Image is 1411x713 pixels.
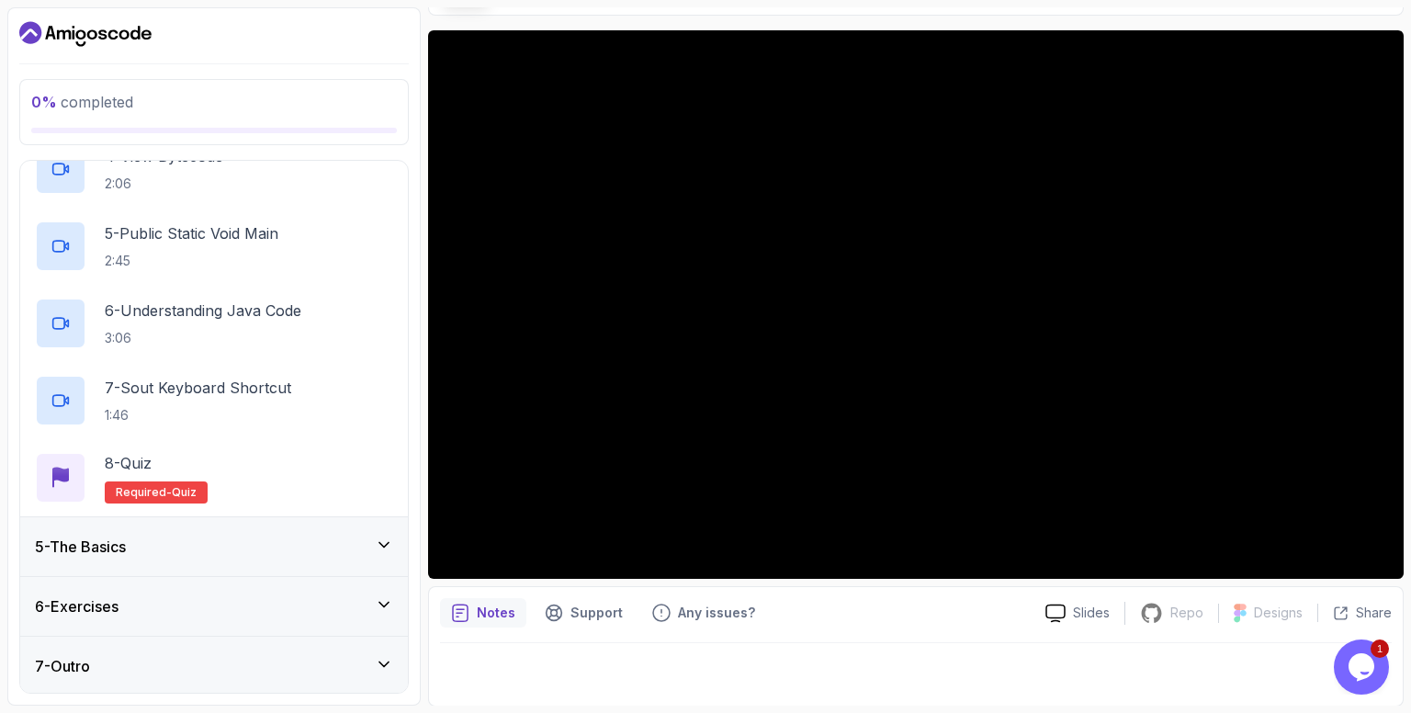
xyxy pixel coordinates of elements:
p: 7 - Sout Keyboard Shortcut [105,377,291,399]
button: Share [1317,604,1392,622]
button: 7-Sout Keyboard Shortcut1:46 [35,375,393,426]
span: quiz [172,485,197,500]
p: 1:46 [105,406,291,424]
span: completed [31,93,133,111]
p: Slides [1073,604,1110,622]
p: Repo [1170,604,1203,622]
a: Slides [1031,604,1124,623]
button: 6-Exercises [20,577,408,636]
p: Support [570,604,623,622]
button: Feedback button [641,598,766,628]
iframe: 2 - Should You Learn Java [428,30,1404,579]
p: 6 - Understanding Java Code [105,300,301,322]
span: Required- [116,485,172,500]
button: 5-Public Static Void Main2:45 [35,221,393,272]
button: 6-Understanding Java Code3:06 [35,298,393,349]
p: 5 - Public Static Void Main [105,222,278,244]
p: Share [1356,604,1392,622]
a: Dashboard [19,19,152,49]
h3: 5 - The Basics [35,536,126,558]
p: 2:06 [105,175,223,193]
button: 7-Outro [20,637,408,696]
span: 0 % [31,93,57,111]
button: Support button [534,598,634,628]
h3: 7 - Outro [35,655,90,677]
p: Notes [477,604,515,622]
button: 4-View Bytecode2:06 [35,143,393,195]
iframe: chat widget [1334,639,1393,695]
p: Any issues? [678,604,755,622]
p: 3:06 [105,329,301,347]
p: 8 - Quiz [105,452,152,474]
p: 2:45 [105,252,278,270]
button: 8-QuizRequired-quiz [35,452,393,504]
button: 5-The Basics [20,517,408,576]
button: notes button [440,598,526,628]
p: Designs [1254,604,1303,622]
h3: 6 - Exercises [35,595,119,617]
